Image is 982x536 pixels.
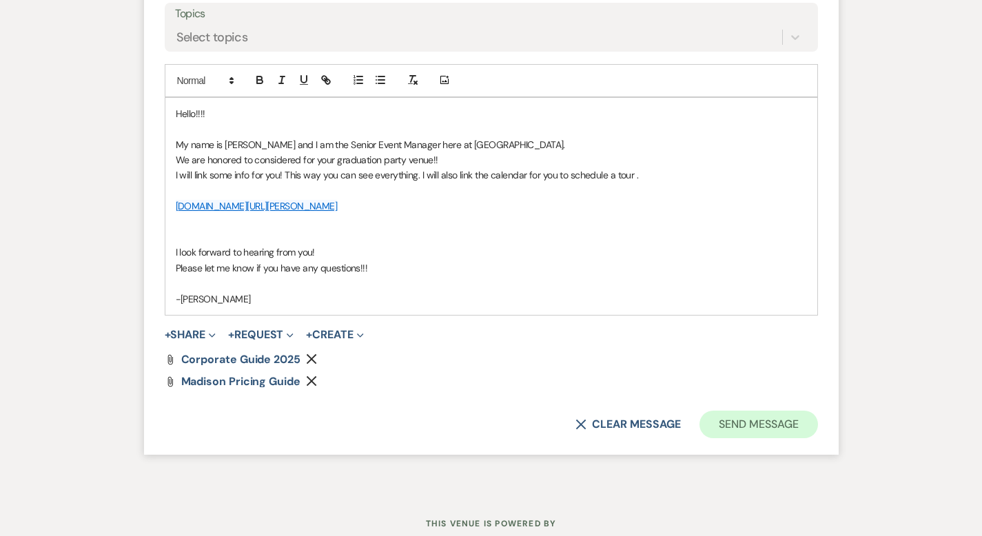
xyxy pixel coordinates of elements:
button: Create [306,329,363,340]
a: Madison Pricing Guide [181,376,300,387]
span: Madison Pricing Guide [181,374,300,389]
button: Request [228,329,294,340]
div: Select topics [176,28,248,46]
p: Please let me know if you have any questions!!! [176,260,807,276]
span: + [306,329,312,340]
p: I will link some info for you! This way you can see everything. I will also link the calendar for... [176,167,807,183]
button: Clear message [575,419,680,430]
span: + [165,329,171,340]
span: Corporate Guide 2025 [181,352,300,367]
label: Topics [175,4,808,24]
button: Share [165,329,216,340]
a: Corporate Guide 2025 [181,354,300,365]
button: Send Message [699,411,817,438]
p: I look forward to hearing from you! [176,245,807,260]
p: -[PERSON_NAME] [176,291,807,307]
p: Hello!!!! [176,106,807,121]
span: + [228,329,234,340]
a: [DOMAIN_NAME][URL][PERSON_NAME] [176,200,338,212]
p: My name is [PERSON_NAME] and I am the Senior Event Manager here at [GEOGRAPHIC_DATA]. [176,137,807,152]
p: We are honored to considered for your graduation party venue!! [176,152,807,167]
